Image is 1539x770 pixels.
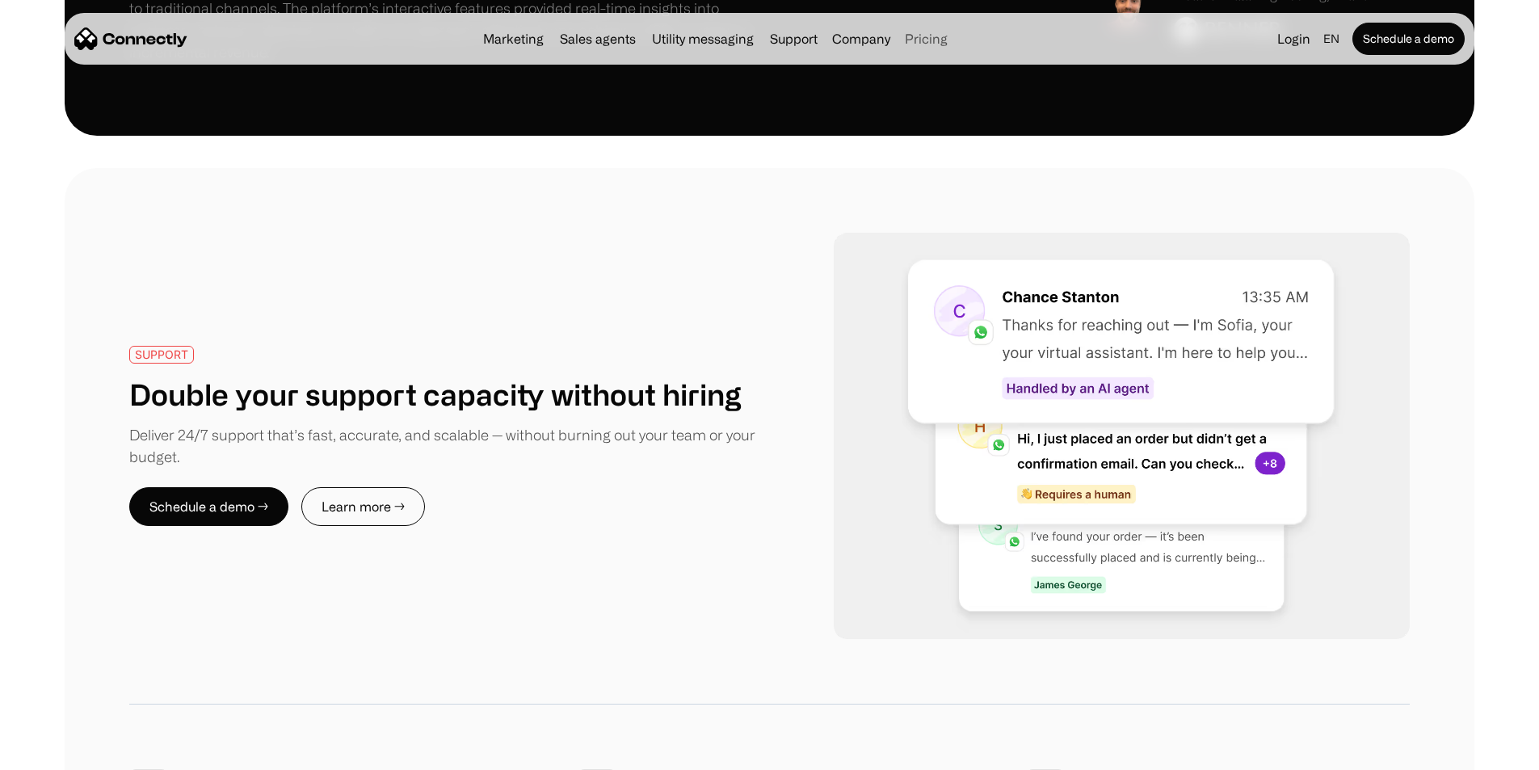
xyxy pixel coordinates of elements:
[1317,27,1349,50] div: en
[645,32,760,45] a: Utility messaging
[16,740,97,764] aside: Language selected: English
[1352,23,1465,55] a: Schedule a demo
[129,487,288,526] a: Schedule a demo →
[32,742,97,764] ul: Language list
[553,32,642,45] a: Sales agents
[763,32,824,45] a: Support
[129,377,742,411] h1: Double your support capacity without hiring
[129,424,770,468] div: Deliver 24/7 support that’s fast, accurate, and scalable — without burning out your team or your ...
[135,348,188,360] div: SUPPORT
[477,32,550,45] a: Marketing
[898,32,954,45] a: Pricing
[832,27,890,50] div: Company
[74,27,187,51] a: home
[827,27,895,50] div: Company
[1271,27,1317,50] a: Login
[1323,27,1339,50] div: en
[301,487,425,526] a: Learn more →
